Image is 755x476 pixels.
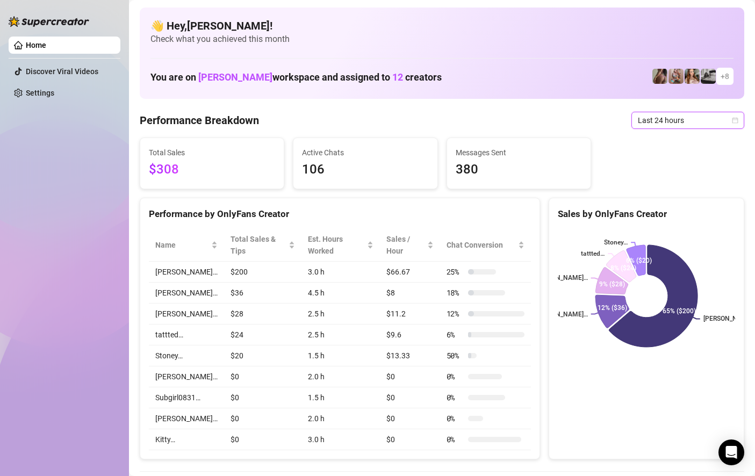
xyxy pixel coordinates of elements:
td: Kitty… [149,429,224,450]
th: Total Sales & Tips [224,229,301,262]
span: 0 % [447,413,464,424]
td: Subgirl0831… [149,387,224,408]
a: Home [26,41,46,49]
span: Sales / Hour [386,233,425,257]
a: Discover Viral Videos [26,67,98,76]
text: Stoney… [604,239,628,246]
td: $0 [380,408,440,429]
span: 0 % [447,392,464,403]
td: $0 [224,387,301,408]
a: Settings [26,89,54,97]
img: Leila (@leila_n) [668,69,684,84]
td: $0 [380,366,440,387]
h4: Performance Breakdown [140,113,259,128]
text: [PERSON_NAME]… [534,311,587,318]
span: Messages Sent [456,147,582,158]
td: $0 [224,408,301,429]
text: [PERSON_NAME]… [534,275,587,282]
span: 0 % [447,371,464,383]
td: $66.67 [380,262,440,283]
span: Chat Conversion [447,239,516,251]
td: 2.5 h [301,304,380,324]
td: $0 [380,387,440,408]
span: Name [155,239,209,251]
span: Total Sales & Tips [231,233,286,257]
span: 380 [456,160,582,180]
span: 50 % [447,350,464,362]
td: 3.0 h [301,262,380,283]
td: 2.0 h [301,366,380,387]
td: $11.2 [380,304,440,324]
span: $308 [149,160,275,180]
div: Est. Hours Worked [308,233,365,257]
img: Natural (@naturalluvsbeauty) [652,69,667,84]
td: $36 [224,283,301,304]
td: $0 [380,429,440,450]
img: logo-BBDzfeDw.svg [9,16,89,27]
img: Tay️ (@itstaysis) [701,69,716,84]
span: + 8 [721,70,729,82]
td: 2.0 h [301,408,380,429]
h1: You are on workspace and assigned to creators [150,71,442,83]
span: 12 % [447,308,464,320]
td: Stoney… [149,345,224,366]
th: Chat Conversion [440,229,531,262]
td: [PERSON_NAME]… [149,408,224,429]
td: [PERSON_NAME]… [149,366,224,387]
div: Open Intercom Messenger [718,439,744,465]
span: Check what you achieved this month [150,33,734,45]
td: $9.6 [380,324,440,345]
td: 1.5 h [301,345,380,366]
td: $8 [380,283,440,304]
span: Active Chats [302,147,428,158]
span: calendar [732,117,738,124]
img: Chloe (@chloefoxxe) [685,69,700,84]
td: 4.5 h [301,283,380,304]
td: $200 [224,262,301,283]
span: 106 [302,160,428,180]
th: Name [149,229,224,262]
td: 1.5 h [301,387,380,408]
td: tattted… [149,324,224,345]
span: 25 % [447,266,464,278]
td: [PERSON_NAME]… [149,262,224,283]
td: $0 [224,366,301,387]
div: Sales by OnlyFans Creator [558,207,735,221]
span: 12 [392,71,403,83]
td: $0 [224,429,301,450]
span: Total Sales [149,147,275,158]
span: [PERSON_NAME] [198,71,272,83]
span: 6 % [447,329,464,341]
td: 2.5 h [301,324,380,345]
td: $20 [224,345,301,366]
td: 3.0 h [301,429,380,450]
td: [PERSON_NAME]… [149,304,224,324]
td: $13.33 [380,345,440,366]
h4: 👋 Hey, [PERSON_NAME] ! [150,18,734,33]
th: Sales / Hour [380,229,440,262]
td: $24 [224,324,301,345]
td: [PERSON_NAME]… [149,283,224,304]
text: tattted… [581,250,605,257]
div: Performance by OnlyFans Creator [149,207,531,221]
td: $28 [224,304,301,324]
span: 18 % [447,287,464,299]
span: Last 24 hours [638,112,738,128]
span: 0 % [447,434,464,445]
